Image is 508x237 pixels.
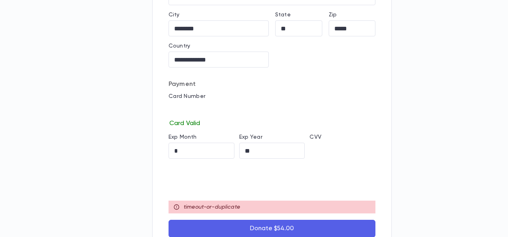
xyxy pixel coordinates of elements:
label: Country [169,43,190,49]
label: City [169,12,180,18]
iframe: cvv [310,143,375,159]
label: Exp Month [169,134,196,140]
p: Card Valid [169,118,375,127]
p: CVV [310,134,375,140]
iframe: card [169,102,375,118]
label: Zip [329,12,337,18]
p: timeout-or-duplicate [184,203,240,211]
label: Exp Year [239,134,262,140]
label: State [275,12,291,18]
p: Card Number [169,93,375,100]
p: Payment [169,80,375,88]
